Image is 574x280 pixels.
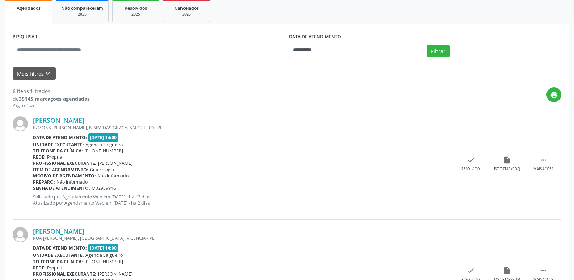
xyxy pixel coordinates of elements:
span: Não informado [56,179,88,185]
span: Ginecologia [90,167,114,173]
span: Não informado [97,173,129,179]
a: [PERSON_NAME] [33,116,84,124]
i: keyboard_arrow_down [44,70,52,78]
i: insert_drive_file [503,156,511,164]
strong: 35145 marcações agendadas [19,95,90,102]
span: Não compareceram [61,5,103,11]
b: Profissional executante: [33,160,96,166]
a: [PERSON_NAME] [33,227,84,235]
img: img [13,227,28,242]
b: Unidade executante: [33,142,84,148]
span: Própria [47,265,62,271]
div: de [13,95,90,103]
i:  [539,156,547,164]
div: 2025 [168,12,205,17]
span: [DATE] 14:00 [88,244,119,252]
b: Unidade executante: [33,252,84,258]
b: Item de agendamento: [33,167,88,173]
i: insert_drive_file [503,267,511,275]
div: Mais ações [533,167,553,172]
span: Agencia Salgueiro [85,252,123,258]
b: Profissional executante: [33,271,96,277]
b: Preparo: [33,179,55,185]
span: Resolvidos [125,5,147,11]
span: [PERSON_NAME] [98,160,133,166]
span: [PHONE_NUMBER] [84,259,123,265]
div: R/MONS.[PERSON_NAME], N.SRA.DAS GRACA, SALGUEIRO - PE [33,125,453,131]
div: Página 1 de 1 [13,103,90,109]
label: DATA DE ATENDIMENTO [289,32,341,43]
button: print [546,87,561,102]
span: Agencia Salgueiro [85,142,123,148]
div: 2025 [61,12,103,17]
b: Data de atendimento: [33,134,87,141]
b: Telefone da clínica: [33,148,83,154]
i:  [539,267,547,275]
i: print [550,91,558,99]
span: [DATE] 14:00 [88,133,119,142]
img: img [13,116,28,131]
button: Mais filtroskeyboard_arrow_down [13,67,56,80]
b: Data de atendimento: [33,245,87,251]
span: Agendados [17,5,41,11]
span: Própria [47,154,62,160]
b: Rede: [33,154,46,160]
span: [PHONE_NUMBER] [84,148,123,154]
div: RUA [PERSON_NAME], [GEOGRAPHIC_DATA], VICENCIA - PE [33,235,453,241]
div: 6 itens filtrados [13,87,90,95]
b: Motivo de agendamento: [33,173,96,179]
b: Rede: [33,265,46,271]
span: [PERSON_NAME] [98,271,133,277]
div: Exportar (PDF) [494,167,520,172]
div: 2025 [118,12,154,17]
span: Cancelados [175,5,199,11]
span: M02939916 [92,185,116,191]
p: Solicitado por Agendamento Web em [DATE] - há 13 dias Atualizado por Agendamento Web em [DATE] - ... [33,194,453,206]
b: Senha de atendimento: [33,185,90,191]
b: Telefone da clínica: [33,259,83,265]
button: Filtrar [427,45,450,57]
div: Resolvido [461,167,480,172]
i: check [467,267,475,275]
i: check [467,156,475,164]
label: PESQUISAR [13,32,37,43]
